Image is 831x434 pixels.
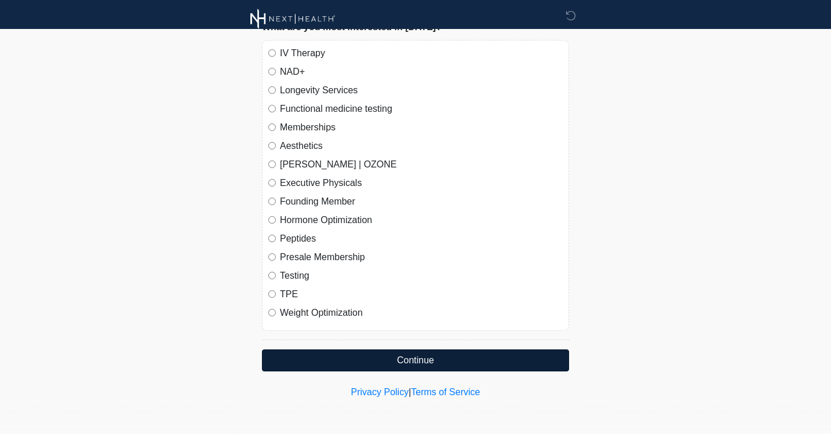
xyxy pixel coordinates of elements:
[268,86,276,94] input: Longevity Services
[268,198,276,205] input: Founding Member
[280,306,563,320] label: Weight Optimization
[280,269,563,283] label: Testing
[268,235,276,242] input: Peptides
[268,161,276,168] input: [PERSON_NAME] | OZONE
[268,309,276,316] input: Weight Optimization
[280,287,563,301] label: TPE
[280,46,563,60] label: IV Therapy
[280,83,563,97] label: Longevity Services
[351,387,409,397] a: Privacy Policy
[268,272,276,279] input: Testing
[268,68,276,75] input: NAD+
[280,250,563,264] label: Presale Membership
[280,232,563,246] label: Peptides
[268,179,276,187] input: Executive Physicals
[411,387,480,397] a: Terms of Service
[280,139,563,153] label: Aesthetics
[280,65,563,79] label: NAD+
[268,105,276,112] input: Functional medicine testing
[280,158,563,172] label: [PERSON_NAME] | OZONE
[268,290,276,298] input: TPE
[280,121,563,134] label: Memberships
[268,142,276,149] input: Aesthetics
[268,253,276,261] input: Presale Membership
[268,216,276,224] input: Hormone Optimization
[409,387,411,397] a: |
[280,102,563,116] label: Functional medicine testing
[268,49,276,57] input: IV Therapy
[280,213,563,227] label: Hormone Optimization
[250,9,336,29] img: Next Health Wellness Logo
[262,349,569,371] button: Continue
[268,123,276,131] input: Memberships
[280,195,563,209] label: Founding Member
[280,176,563,190] label: Executive Physicals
